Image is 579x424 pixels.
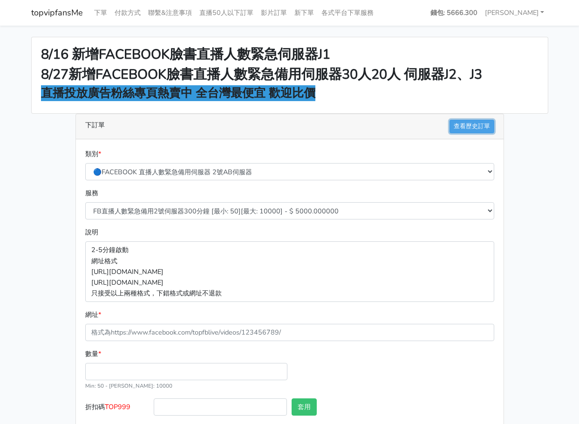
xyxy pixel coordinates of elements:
a: 聯繫&注意事項 [144,4,196,22]
label: 說明 [85,227,98,238]
input: 格式為https://www.facebook.com/topfblive/videos/123456789/ [85,324,494,341]
div: 下訂單 [76,114,504,139]
a: 影片訂單 [257,4,291,22]
strong: 直播投放廣告粉絲專頁熱賣中 全台灣最便宜 歡迎比價 [41,85,315,101]
button: 套用 [292,398,317,416]
strong: 8/16 新增FACEBOOK臉書直播人數緊急伺服器J1 [41,45,330,63]
a: [PERSON_NAME] [481,4,548,22]
a: 直播50人以下訂單 [196,4,257,22]
label: 數量 [85,349,101,359]
p: 2-5分鐘啟動 網址格式 [URL][DOMAIN_NAME] [URL][DOMAIN_NAME] 只接受以上兩種格式，下錯格式或網址不退款 [85,241,494,301]
a: topvipfansMe [31,4,83,22]
small: Min: 50 - [PERSON_NAME]: 10000 [85,382,172,390]
a: 下單 [90,4,111,22]
strong: 8/27新增FACEBOOK臉書直播人數緊急備用伺服器30人20人 伺服器J2、J3 [41,65,482,83]
a: 錢包: 5666.300 [427,4,481,22]
a: 新下單 [291,4,318,22]
label: 折扣碼 [83,398,152,419]
a: 各式平台下單服務 [318,4,377,22]
label: 網址 [85,309,101,320]
a: 付款方式 [111,4,144,22]
strong: 錢包: 5666.300 [430,8,477,17]
a: 查看歷史訂單 [450,120,494,133]
span: TOP999 [105,402,130,411]
label: 類別 [85,149,101,159]
label: 服務 [85,188,98,198]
